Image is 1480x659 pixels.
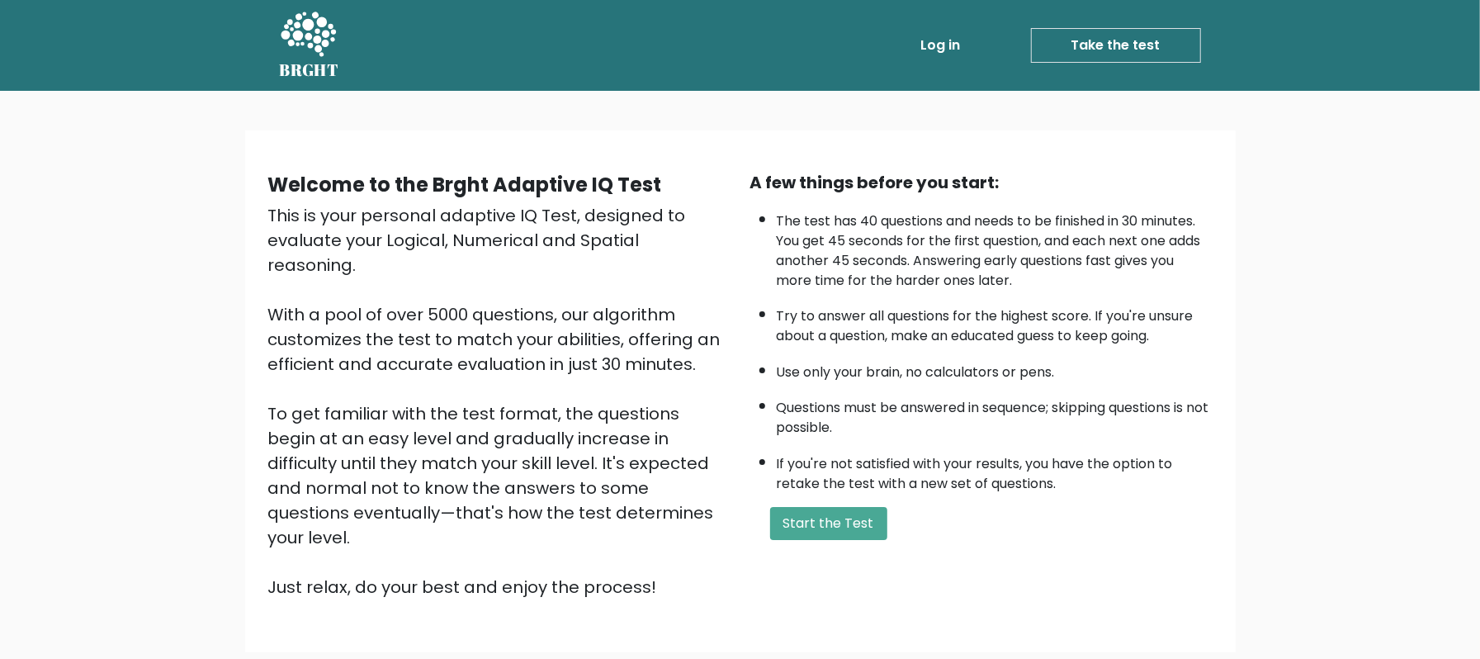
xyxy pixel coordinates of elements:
li: If you're not satisfied with your results, you have the option to retake the test with a new set ... [777,446,1213,494]
div: This is your personal adaptive IQ Test, designed to evaluate your Logical, Numerical and Spatial ... [268,203,731,600]
h5: BRGHT [280,60,339,80]
li: Try to answer all questions for the highest score. If you're unsure about a question, make an edu... [777,298,1213,346]
b: Welcome to the Brght Adaptive IQ Test [268,171,662,198]
li: The test has 40 questions and needs to be finished in 30 minutes. You get 45 seconds for the firs... [777,203,1213,291]
a: Take the test [1031,28,1201,63]
li: Questions must be answered in sequence; skipping questions is not possible. [777,390,1213,438]
button: Start the Test [770,507,887,540]
a: Log in [915,29,967,62]
li: Use only your brain, no calculators or pens. [777,354,1213,382]
a: BRGHT [280,7,339,84]
div: A few things before you start: [750,170,1213,195]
